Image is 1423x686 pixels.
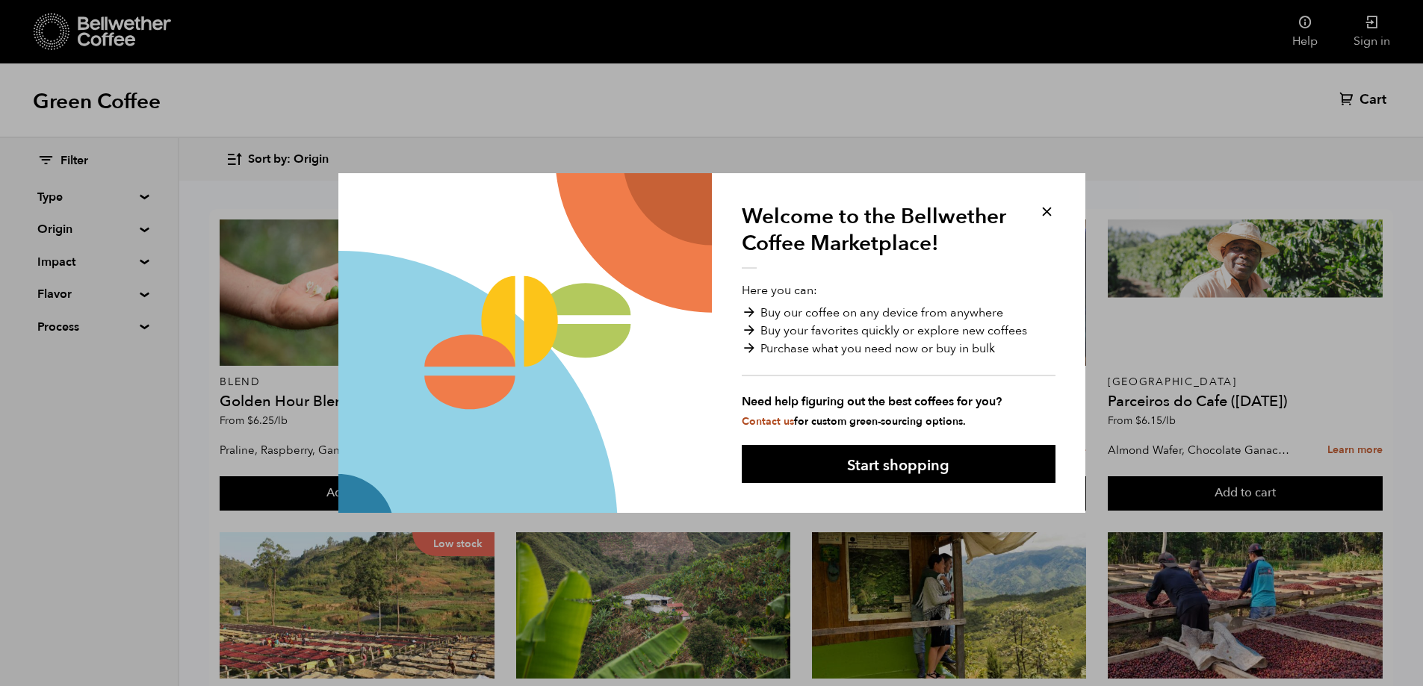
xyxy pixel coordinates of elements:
[742,281,1055,429] p: Here you can:
[742,414,794,428] a: Contact us
[742,340,1055,358] li: Purchase what you need now or buy in bulk
[742,322,1055,340] li: Buy your favorites quickly or explore new coffees
[742,393,1055,411] strong: Need help figuring out the best coffees for you?
[742,203,1018,269] h1: Welcome to the Bellwether Coffee Marketplace!
[742,304,1055,322] li: Buy our coffee on any device from anywhere
[742,414,966,428] small: for custom green-sourcing options.
[742,445,1055,483] button: Start shopping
